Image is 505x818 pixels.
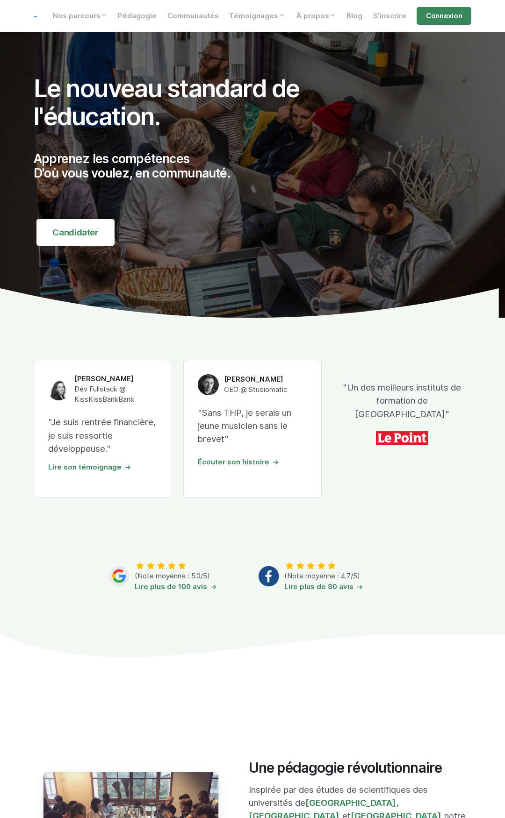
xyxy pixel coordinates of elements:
[224,385,287,394] span: CEO @ Studiomatic
[224,375,287,384] h6: [PERSON_NAME]
[108,566,130,587] img: Google
[34,74,322,130] h1: Le nouveau standard de l'éducation.
[305,797,399,808] a: [GEOGRAPHIC_DATA],
[249,759,462,776] h2: Une pédagogie révolutionnaire
[224,7,291,25] a: Témoignages
[135,572,210,580] span: (Note moyenne : 5.0/5)
[48,379,69,400] img: Claire
[74,385,134,404] span: Dév Fullstack @ KissKissBankBank
[333,381,471,420] p: "Un des meilleurs instituts de formation de [GEOGRAPHIC_DATA]"
[376,427,429,448] img: icon
[135,583,217,591] a: Lire plus de 100 avis
[290,7,341,25] a: À propos
[162,7,224,25] a: Communautés
[48,415,158,455] p: "Je suis rentrée financière, je suis ressortie développeuse."
[198,406,307,445] p: "Sans THP, je serais un jeune musicien sans le brevet"
[198,374,219,395] img: Anthony
[258,566,279,587] img: Facebook
[74,374,158,384] h6: [PERSON_NAME]
[36,219,115,245] a: Candidater
[47,7,113,25] a: Nos parcours
[34,151,322,181] p: Apprenez les compétences D'où vous voulez, en communauté.
[417,7,471,25] a: Connexion
[284,572,360,580] span: (Note moyenne : 4.7/5)
[34,16,37,17] img: logo
[113,7,162,25] a: Pédagogie
[284,583,363,591] a: Lire plus de 80 avis
[368,7,411,25] a: S'inscrire
[341,7,368,25] a: Blog
[48,463,131,471] a: Lire son témoignage
[198,458,279,466] a: Écouter son histoire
